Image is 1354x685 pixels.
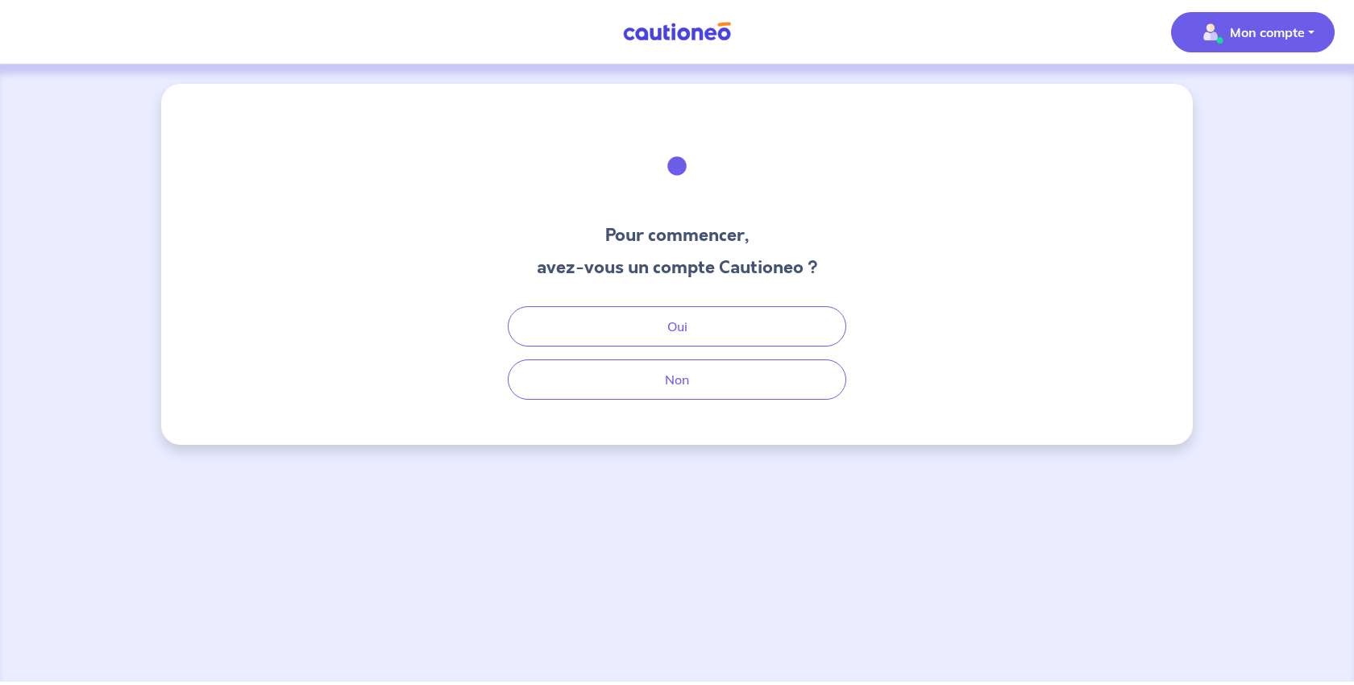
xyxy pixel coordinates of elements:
[508,359,846,400] button: Non
[1171,12,1335,52] button: illu_account_valid_menu.svgMon compte
[1198,19,1223,45] img: illu_account_valid_menu.svg
[508,306,846,347] button: Oui
[537,222,818,248] h3: Pour commencer,
[537,255,818,280] h3: avez-vous un compte Cautioneo ?
[617,22,737,42] img: Cautioneo
[633,122,721,210] img: illu_welcome.svg
[1230,23,1305,42] p: Mon compte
